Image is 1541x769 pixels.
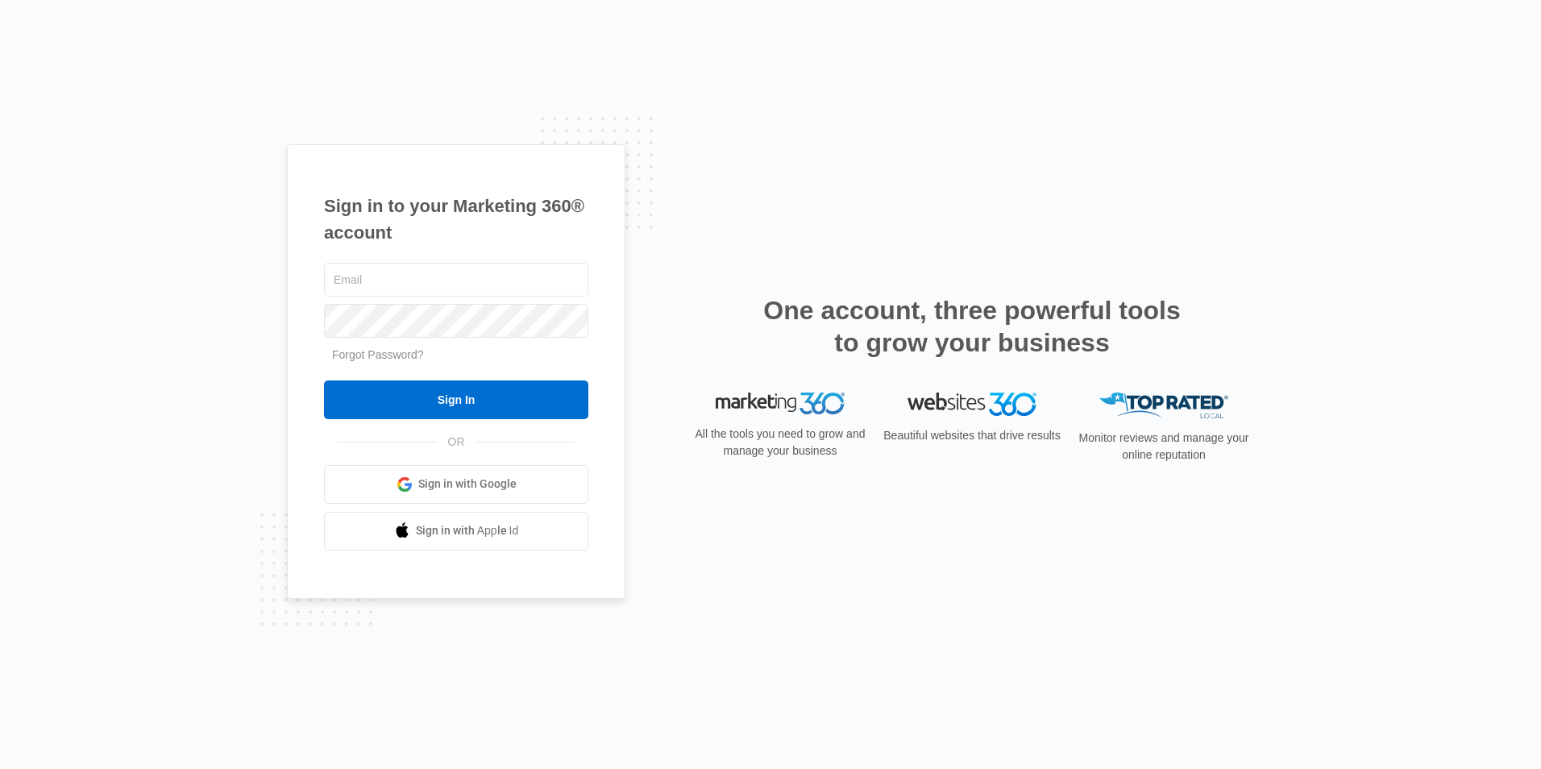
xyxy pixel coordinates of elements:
[1099,393,1228,419] img: Top Rated Local
[324,512,588,551] a: Sign in with Apple Id
[416,522,519,539] span: Sign in with Apple Id
[716,393,845,415] img: Marketing 360
[324,263,588,297] input: Email
[324,465,588,504] a: Sign in with Google
[908,393,1036,416] img: Websites 360
[324,380,588,419] input: Sign In
[690,426,870,459] p: All the tools you need to grow and manage your business
[882,427,1062,444] p: Beautiful websites that drive results
[324,193,588,246] h1: Sign in to your Marketing 360® account
[758,294,1186,359] h2: One account, three powerful tools to grow your business
[437,434,476,451] span: OR
[332,348,424,361] a: Forgot Password?
[418,476,517,493] span: Sign in with Google
[1074,430,1254,463] p: Monitor reviews and manage your online reputation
